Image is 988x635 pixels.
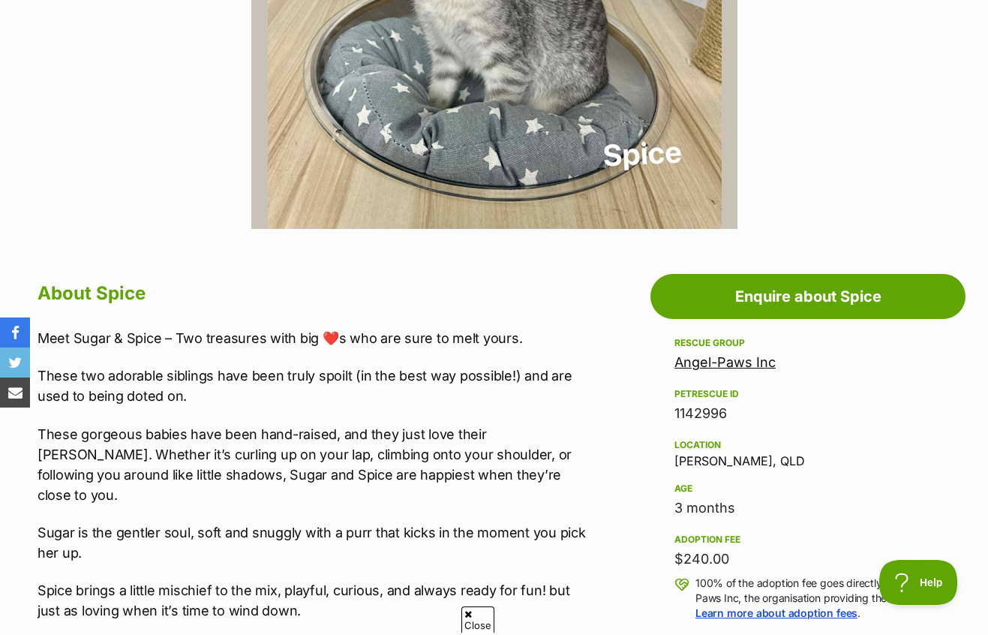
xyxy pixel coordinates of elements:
[674,354,776,370] a: Angel-Paws Inc
[695,606,857,619] a: Learn more about adoption fees
[674,439,941,451] div: Location
[695,576,941,621] p: 100% of the adoption fee goes directly to Angel-Paws Inc, the organisation providing their care. .
[674,388,941,400] div: PetRescue ID
[461,606,494,633] span: Close
[674,436,941,468] div: [PERSON_NAME], QLD
[38,424,588,505] p: These gorgeous babies have been hand-raised, and they just love their [PERSON_NAME]. Whether it’s...
[38,580,588,621] p: Spice brings a little mischief to the mix, playful, curious, and always ready for fun! but just a...
[38,522,588,563] p: Sugar is the gentler soul, soft and snuggly with a purr that kicks in the moment you pick her up.
[674,337,941,349] div: Rescue group
[650,274,965,319] a: Enquire about Spice
[674,549,941,570] div: $240.00
[674,498,941,519] div: 3 months
[674,483,941,495] div: Age
[674,403,941,424] div: 1142996
[879,560,958,605] iframe: Help Scout Beacon - Open
[38,277,588,310] h2: About Spice
[38,328,588,348] p: Meet Sugar & Spice – Two treasures with big ❤️s who are sure to melt yours.
[674,534,941,546] div: Adoption fee
[38,366,588,406] p: These two adorable siblings have been truly spoilt (in the best way possible!) and are used to be...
